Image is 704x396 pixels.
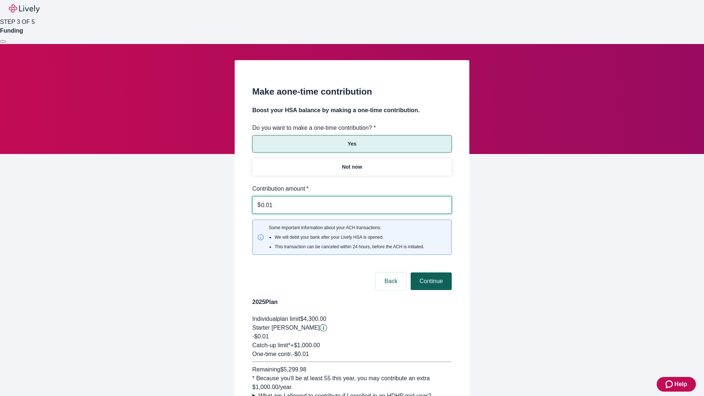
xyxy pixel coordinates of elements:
[348,140,356,148] p: Yes
[665,380,674,389] svg: Zendesk support icon
[269,224,424,250] span: Some important information about your ACH transactions:
[290,342,320,348] span: + $1,000.00
[275,234,424,241] li: We will debit your bank after your Lively HSA is opened.
[252,333,269,340] span: -$0.01
[252,85,452,98] h2: Make a one-time contribution
[257,201,261,209] p: $
[252,135,452,153] button: Yes
[275,243,424,250] li: This transaction can be canceled within 24 hours, before the ACH is initiated.
[252,374,452,392] div: * Because you'll be at least 55 this year, you may contribute an extra $1,000.00 /year.
[252,158,452,176] button: Not now
[9,4,40,13] img: Lively
[674,380,687,389] span: Help
[300,316,326,322] span: $4,300.00
[252,351,292,357] span: One-time contr.
[252,316,300,322] span: Individual plan limit
[252,342,290,348] span: Catch-up limit*
[320,324,327,331] svg: Starter penny details
[375,272,406,290] button: Back
[411,272,452,290] button: Continue
[280,366,306,373] span: $5,299.98
[252,106,452,115] h4: Boost your HSA balance by making a one-time contribution.
[261,198,452,212] input: $0.00
[252,124,376,132] label: Do you want to make a one-time contribution? *
[342,163,362,171] p: Not now
[320,324,327,331] button: Lively will contribute $0.01 to establish your account
[252,184,309,193] label: Contribution amount
[657,377,696,392] button: Zendesk support iconHelp
[252,298,452,307] h4: 2025 Plan
[252,324,320,331] span: Starter [PERSON_NAME]
[292,351,309,357] span: - $0.01
[252,366,280,373] span: Remaining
